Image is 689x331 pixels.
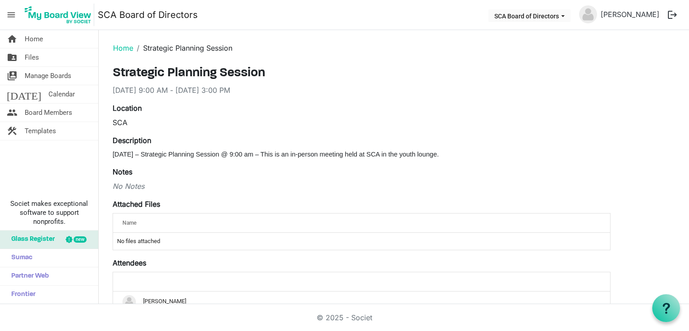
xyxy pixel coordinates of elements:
span: Calendar [48,85,75,103]
span: [DATE] [7,85,41,103]
label: Location [113,103,142,113]
span: construction [7,122,17,140]
img: no-profile-picture.svg [122,295,136,309]
span: Files [25,48,39,66]
span: people [7,104,17,122]
span: Manage Boards [25,67,71,85]
div: No Notes [113,181,611,192]
label: Notes [113,166,132,177]
div: [PERSON_NAME] [122,295,601,309]
span: Partner Web [7,267,49,285]
img: no-profile-picture.svg [579,5,597,23]
a: Home [113,44,133,52]
td: ?Brenda Blackstock is template cell column header [113,292,610,312]
span: Home [25,30,43,48]
h3: Strategic Planning Session [113,66,611,81]
div: new [74,236,87,243]
span: Sumac [7,249,32,267]
p: [DATE] – Strategic Planning Session @ 9:00 am – This is an in-person meeting held at SCA in the y... [113,149,611,159]
label: Description [113,135,151,146]
img: My Board View Logo [22,4,94,26]
span: Templates [25,122,56,140]
div: [DATE] 9:00 AM - [DATE] 3:00 PM [113,85,611,96]
label: Attendees [113,257,146,268]
td: No files attached [113,233,610,250]
span: Frontier [7,286,35,304]
a: [PERSON_NAME] [597,5,663,23]
span: Societ makes exceptional software to support nonprofits. [4,199,94,226]
label: Attached Files [113,199,160,209]
span: Glass Register [7,231,55,248]
a: My Board View Logo [22,4,98,26]
span: menu [3,6,20,23]
a: © 2025 - Societ [317,313,372,322]
span: folder_shared [7,48,17,66]
div: SCA [113,117,611,128]
span: ? [131,303,138,311]
span: home [7,30,17,48]
li: Strategic Planning Session [133,43,232,53]
button: logout [663,5,682,24]
span: Name [122,220,136,226]
span: Board Members [25,104,72,122]
button: SCA Board of Directors dropdownbutton [488,9,571,22]
span: switch_account [7,67,17,85]
a: SCA Board of Directors [98,6,198,24]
